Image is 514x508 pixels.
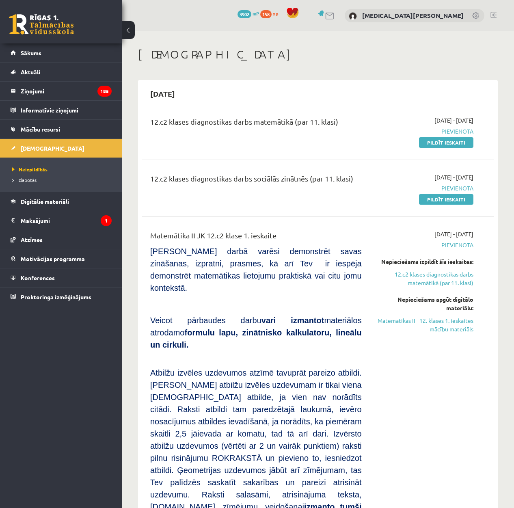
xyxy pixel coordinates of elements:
[150,316,362,349] span: Veicot pārbaudes darbu materiālos atrodamo
[374,316,473,333] a: Matemātikas II - 12. klases 1. ieskaites mācību materiāls
[142,84,183,103] h2: [DATE]
[374,270,473,287] a: 12.c2 klases diagnostikas darbs matemātikā (par 11. klasi)
[260,10,272,18] span: 158
[21,68,40,76] span: Aktuāli
[21,274,55,281] span: Konferences
[11,101,112,119] a: Informatīvie ziņojumi
[374,241,473,249] span: Pievienota
[12,177,37,183] span: Izlabotās
[21,293,91,300] span: Proktoringa izmēģinājums
[260,10,282,17] a: 158 xp
[150,173,362,188] div: 12.c2 klases diagnostikas darbs sociālās zinātnēs (par 11. klasi)
[419,194,473,205] a: Pildīt ieskaiti
[101,215,112,226] i: 1
[21,198,69,205] span: Digitālie materiāli
[21,236,43,243] span: Atzīmes
[434,116,473,125] span: [DATE] - [DATE]
[21,82,112,100] legend: Ziņojumi
[362,11,464,19] a: [MEDICAL_DATA][PERSON_NAME]
[238,10,259,17] a: 3902 mP
[21,211,112,230] legend: Maksājumi
[374,257,473,266] div: Nepieciešams izpildīt šīs ieskaites:
[253,10,259,17] span: mP
[11,63,112,81] a: Aktuāli
[273,10,278,17] span: xp
[374,127,473,136] span: Pievienota
[138,48,498,61] h1: [DEMOGRAPHIC_DATA]
[11,211,112,230] a: Maksājumi1
[150,328,362,349] b: formulu lapu, zinātnisko kalkulatoru, lineālu un cirkuli.
[374,184,473,192] span: Pievienota
[150,230,362,245] div: Matemātika II JK 12.c2 klase 1. ieskaite
[374,295,473,312] div: Nepieciešams apgūt digitālo materiālu:
[150,247,362,292] span: [PERSON_NAME] darbā varēsi demonstrēt savas zināšanas, izpratni, prasmes, kā arī Tev ir iespēja d...
[11,268,112,287] a: Konferences
[349,12,357,20] img: Nikita Ļahovs
[150,116,362,131] div: 12.c2 klases diagnostikas darbs matemātikā (par 11. klasi)
[238,10,251,18] span: 3902
[11,82,112,100] a: Ziņojumi185
[11,139,112,158] a: [DEMOGRAPHIC_DATA]
[21,125,60,133] span: Mācību resursi
[261,316,324,325] b: vari izmantot
[419,137,473,148] a: Pildīt ieskaiti
[12,166,48,173] span: Neizpildītās
[9,14,74,35] a: Rīgas 1. Tālmācības vidusskola
[21,101,112,119] legend: Informatīvie ziņojumi
[21,255,85,262] span: Motivācijas programma
[11,43,112,62] a: Sākums
[21,49,41,56] span: Sākums
[11,192,112,211] a: Digitālie materiāli
[21,145,84,152] span: [DEMOGRAPHIC_DATA]
[11,288,112,306] a: Proktoringa izmēģinājums
[11,230,112,249] a: Atzīmes
[12,166,114,173] a: Neizpildītās
[11,120,112,138] a: Mācību resursi
[11,249,112,268] a: Motivācijas programma
[97,86,112,97] i: 185
[434,230,473,238] span: [DATE] - [DATE]
[434,173,473,182] span: [DATE] - [DATE]
[12,176,114,184] a: Izlabotās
